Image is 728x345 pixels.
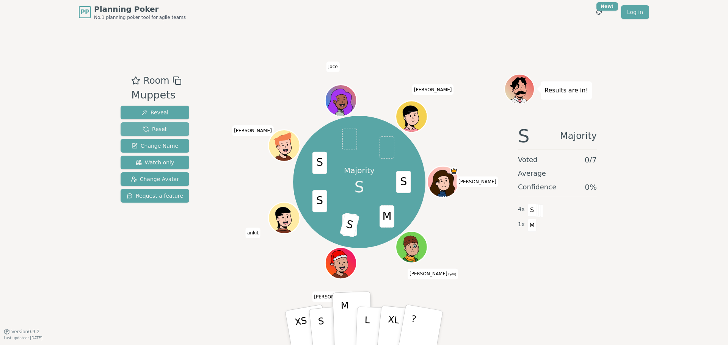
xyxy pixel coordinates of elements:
[121,156,189,169] button: Watch only
[518,182,556,192] span: Confidence
[131,74,140,87] button: Add as favourite
[94,4,186,14] span: Planning Poker
[245,228,260,238] span: Click to change your name
[518,205,525,214] span: 4 x
[143,74,169,87] span: Room
[380,205,394,228] span: M
[312,292,354,302] span: Click to change your name
[4,336,42,340] span: Last updated: [DATE]
[412,84,454,95] span: Click to change your name
[396,171,411,193] span: S
[450,167,458,175] span: Elise is the host
[518,155,538,165] span: Voted
[585,182,597,192] span: 0 %
[94,14,186,20] span: No.1 planning poker tool for agile teams
[132,142,178,150] span: Change Name
[121,122,189,136] button: Reset
[312,152,327,174] span: S
[80,8,89,17] span: PP
[127,192,183,200] span: Request a feature
[592,5,606,19] button: New!
[326,62,340,72] span: Click to change your name
[344,165,375,176] p: Majority
[596,2,618,11] div: New!
[143,125,167,133] span: Reset
[339,212,359,237] span: S
[232,125,274,136] span: Click to change your name
[121,106,189,119] button: Reveal
[79,4,186,20] a: PPPlanning PokerNo.1 planning poker tool for agile teams
[121,189,189,203] button: Request a feature
[397,233,426,262] button: Click to change your avatar
[585,155,597,165] span: 0 / 7
[518,168,546,179] span: Average
[4,329,40,335] button: Version0.9.2
[447,273,457,276] span: (you)
[131,87,181,103] div: Muppets
[457,176,498,187] span: Click to change your name
[11,329,40,335] span: Version 0.9.2
[544,85,588,96] p: Results are in!
[560,127,597,145] span: Majority
[340,300,350,341] p: M
[528,219,537,232] span: M
[528,204,537,217] span: S
[408,269,458,279] span: Click to change your name
[141,109,168,116] span: Reveal
[355,176,364,198] span: S
[121,139,189,153] button: Change Name
[136,159,174,166] span: Watch only
[518,220,525,229] span: 1 x
[621,5,649,19] a: Log in
[312,190,327,212] span: S
[121,172,189,186] button: Change Avatar
[518,127,529,145] span: S
[131,175,179,183] span: Change Avatar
